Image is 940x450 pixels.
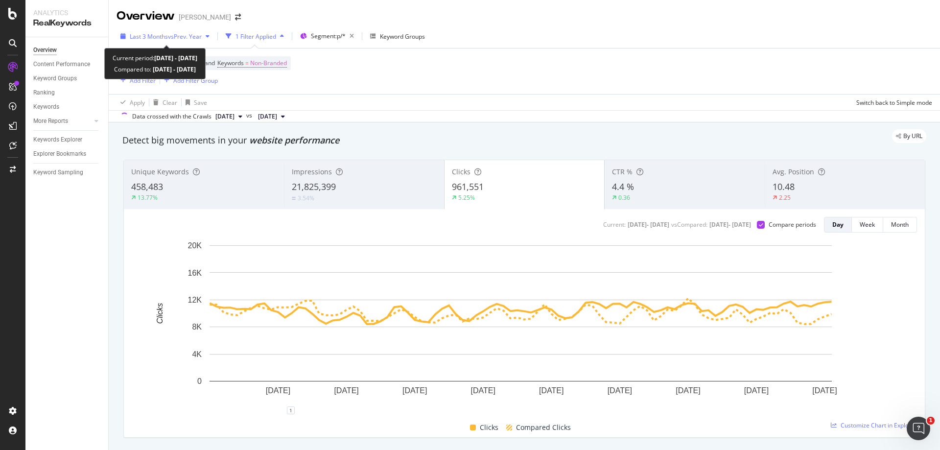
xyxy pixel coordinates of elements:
span: Unique Keywords [131,167,189,176]
text: 16K [188,268,202,277]
text: 4K [192,350,202,358]
span: Segment: p/* [311,32,346,40]
div: 5.25% [458,193,475,202]
text: [DATE] [744,386,769,395]
div: Apply [130,98,145,107]
a: Overview [33,45,101,55]
span: Keywords [217,59,244,67]
div: Content Performance [33,59,90,70]
text: 8K [192,323,202,331]
svg: A chart. [132,240,910,410]
div: 2.25 [779,193,791,202]
span: CTR % [612,167,633,176]
div: Add Filter [130,76,156,85]
span: 1 [927,417,935,425]
div: Compare periods [769,220,816,229]
button: [DATE] [254,111,289,122]
div: Add Filter Group [173,76,218,85]
text: 12K [188,296,202,304]
div: Keywords [33,102,59,112]
div: 1 [287,406,295,414]
div: Keyword Sampling [33,167,83,178]
button: Apply [117,95,145,110]
a: Explorer Bookmarks [33,149,101,159]
div: Analytics [33,8,100,18]
div: Week [860,220,875,229]
div: Switch back to Simple mode [856,98,932,107]
button: Clear [149,95,177,110]
div: Month [891,220,909,229]
iframe: Intercom live chat [907,417,930,440]
span: Non-Branded [250,56,287,70]
div: Keywords Explorer [33,135,82,145]
div: 3.54% [298,194,314,202]
button: 1 Filter Applied [222,28,288,44]
div: 13.77% [138,193,158,202]
span: Customize Chart in Explorer [841,421,917,429]
text: [DATE] [608,386,632,395]
button: Segment:p/* [296,28,358,44]
div: Overview [33,45,57,55]
a: Customize Chart in Explorer [831,421,917,429]
span: 10.48 [773,181,795,192]
span: vs [246,111,254,120]
button: Day [824,217,852,233]
text: [DATE] [539,386,564,395]
a: Content Performance [33,59,101,70]
div: [PERSON_NAME] [179,12,231,22]
span: Clicks [452,167,470,176]
button: Keyword Groups [366,28,429,44]
div: Keyword Groups [380,32,425,41]
button: Add Filter [117,74,156,86]
span: By URL [903,133,922,139]
text: [DATE] [471,386,495,395]
text: [DATE] [402,386,427,395]
a: Keywords Explorer [33,135,101,145]
div: Ranking [33,88,55,98]
span: 2025 Sep. 29th [215,112,235,121]
div: Current period: [113,52,197,64]
div: 1 Filter Applied [235,32,276,41]
text: 0 [197,377,202,385]
button: Save [182,95,207,110]
span: 961,551 [452,181,484,192]
a: More Reports [33,116,92,126]
div: Overview [117,8,175,24]
span: Compared Clicks [516,422,571,433]
button: Week [852,217,883,233]
div: 0.36 [618,193,630,202]
span: 21,825,399 [292,181,336,192]
div: legacy label [892,129,926,143]
a: Keyword Sampling [33,167,101,178]
div: RealKeywords [33,18,100,29]
span: Last 3 Months [130,32,168,41]
text: 20K [188,241,202,250]
a: Keywords [33,102,101,112]
span: Clicks [480,422,498,433]
text: [DATE] [676,386,700,395]
text: [DATE] [812,386,837,395]
div: Clear [163,98,177,107]
div: Data crossed with the Crawls [132,112,211,121]
div: Compared to: [114,64,196,75]
text: [DATE] [266,386,290,395]
div: Current: [603,220,626,229]
span: 458,483 [131,181,163,192]
button: Switch back to Simple mode [852,95,932,110]
span: Avg. Position [773,167,814,176]
span: = [245,59,249,67]
button: Last 3 MonthsvsPrev. Year [117,28,213,44]
text: Clicks [156,303,164,324]
span: 2024 Sep. 9th [258,112,277,121]
div: Keyword Groups [33,73,77,84]
span: Impressions [292,167,332,176]
b: [DATE] - [DATE] [154,54,197,62]
div: More Reports [33,116,68,126]
a: Ranking [33,88,101,98]
div: [DATE] - [DATE] [709,220,751,229]
b: [DATE] - [DATE] [151,65,196,73]
button: Add Filter Group [160,74,218,86]
text: [DATE] [334,386,358,395]
span: and [205,59,215,67]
